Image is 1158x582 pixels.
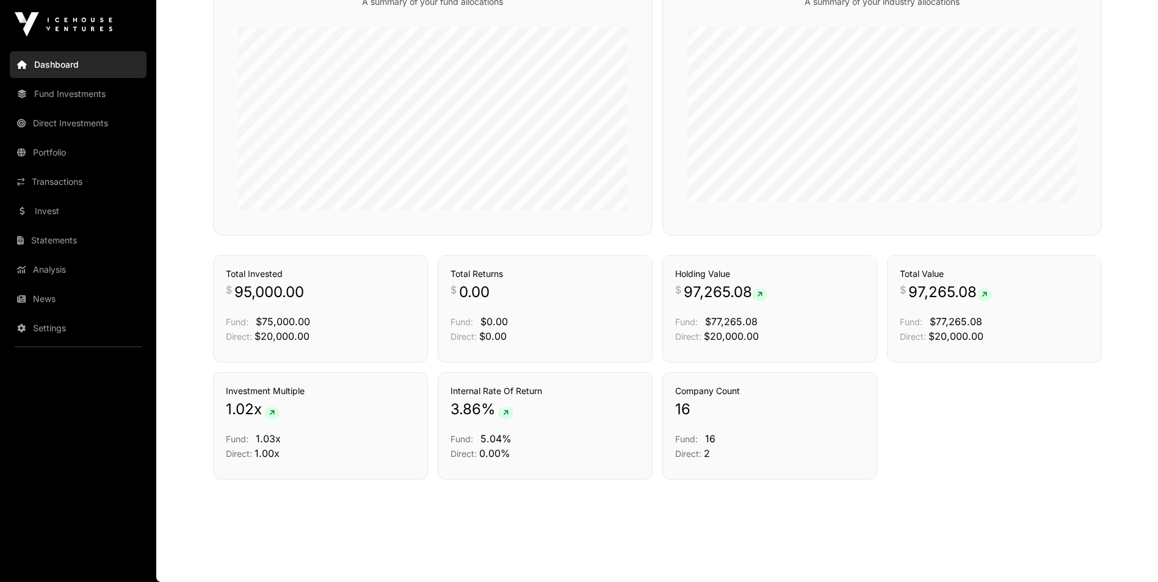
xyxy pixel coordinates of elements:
h3: Total Invested [226,268,415,280]
h3: Total Returns [451,268,640,280]
span: 16 [675,400,690,419]
span: 97,265.08 [684,282,767,302]
span: $0.00 [480,315,508,328]
span: $20,000.00 [704,330,759,342]
span: 16 [705,433,715,445]
span: Fund: [451,434,473,444]
span: 5.04% [480,433,512,445]
span: 3.86 [451,400,481,419]
span: 1.00x [255,447,280,459]
span: Direct: [226,448,252,459]
span: Direct: [226,331,252,342]
span: Direct: [675,448,701,459]
span: $ [226,282,232,297]
h3: Company Count [675,385,864,397]
span: 0.00 [459,282,490,302]
span: Fund: [226,317,248,327]
span: Fund: [900,317,922,327]
span: Direct: [675,331,701,342]
span: 95,000.00 [234,282,304,302]
a: Dashboard [10,51,147,78]
span: $ [675,282,681,297]
span: $ [900,282,906,297]
iframe: Chat Widget [1097,523,1158,582]
span: % [481,400,496,419]
a: Transactions [10,168,147,195]
span: $20,000.00 [928,330,983,342]
span: Fund: [451,317,473,327]
a: Invest [10,198,147,225]
span: $20,000.00 [255,330,309,342]
span: Direct: [900,331,926,342]
span: 1.03x [256,433,281,445]
img: Icehouse Ventures Logo [15,12,112,37]
h3: Internal Rate Of Return [451,385,640,397]
h3: Total Value [900,268,1089,280]
span: Direct: [451,331,477,342]
a: Settings [10,315,147,342]
span: $77,265.08 [705,315,758,328]
span: Fund: [675,317,698,327]
span: $75,000.00 [256,315,310,328]
span: $0.00 [479,330,507,342]
span: 0.00% [479,447,510,459]
a: Analysis [10,256,147,283]
a: Fund Investments [10,81,147,107]
span: $77,265.08 [930,315,982,328]
span: 2 [704,447,710,459]
span: 1.02 [226,400,254,419]
h3: Holding Value [675,268,864,280]
span: x [254,400,262,419]
span: 97,265.08 [908,282,992,302]
span: Direct: [451,448,477,459]
a: Statements [10,227,147,254]
a: News [10,286,147,312]
span: $ [451,282,457,297]
span: Fund: [675,434,698,444]
a: Direct Investments [10,110,147,137]
a: Portfolio [10,139,147,166]
h3: Investment Multiple [226,385,415,397]
span: Fund: [226,434,248,444]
